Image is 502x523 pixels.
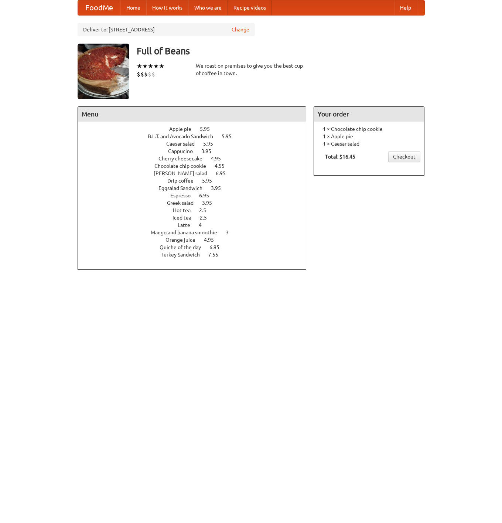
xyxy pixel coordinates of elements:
[203,141,221,147] span: 5.95
[325,154,355,160] b: Total: $16.45
[158,156,235,162] a: Cherry cheesecake 4.95
[228,0,272,15] a: Recipe videos
[154,163,238,169] a: Chocolate chip cookie 4.55
[170,193,223,198] a: Espresso 6.95
[153,62,159,70] li: ★
[166,141,227,147] a: Caesar salad 5.95
[140,70,144,78] li: $
[137,44,425,58] h3: Full of Beans
[168,148,225,154] a: Cappucino 3.95
[232,26,249,33] a: Change
[120,0,146,15] a: Home
[78,23,255,36] div: Deliver to: [STREET_ADDRESS]
[78,44,129,99] img: angular.jpg
[148,70,151,78] li: $
[78,107,306,122] h4: Menu
[137,62,142,70] li: ★
[173,215,221,221] a: Iced tea 2.5
[151,230,225,235] span: Mango and banana smoothie
[199,222,209,228] span: 4
[178,222,215,228] a: Latte 4
[211,156,228,162] span: 4.95
[158,185,235,191] a: Eggsalad Sandwich 3.95
[167,178,226,184] a: Drip coffee 5.95
[144,70,148,78] li: $
[167,200,226,206] a: Greek salad 3.95
[161,252,232,258] a: Turkey Sandwich 7.55
[394,0,417,15] a: Help
[78,0,120,15] a: FoodMe
[168,148,200,154] span: Cappucino
[158,156,210,162] span: Cherry cheesecake
[154,170,215,176] span: [PERSON_NAME] salad
[169,126,223,132] a: Apple pie 5.95
[160,244,233,250] a: Quiche of the day 6.95
[204,237,221,243] span: 4.95
[154,170,239,176] a: [PERSON_NAME] salad 6.95
[137,70,140,78] li: $
[388,151,420,162] a: Checkout
[199,193,216,198] span: 6.95
[160,244,208,250] span: Quiche of the day
[167,200,201,206] span: Greek salad
[159,62,164,70] li: ★
[178,222,198,228] span: Latte
[166,141,202,147] span: Caesar salad
[188,0,228,15] a: Who we are
[154,163,214,169] span: Chocolate chip cookie
[148,133,221,139] span: B.L.T. and Avocado Sandwich
[146,0,188,15] a: How it works
[200,215,214,221] span: 2.5
[158,185,210,191] span: Eggsalad Sandwich
[148,133,245,139] a: B.L.T. and Avocado Sandwich 5.95
[167,178,201,184] span: Drip coffee
[211,185,228,191] span: 3.95
[165,237,228,243] a: Orange juice 4.95
[201,148,219,154] span: 3.95
[165,237,203,243] span: Orange juice
[173,207,220,213] a: Hot tea 2.5
[226,230,236,235] span: 3
[173,207,198,213] span: Hot tea
[169,126,199,132] span: Apple pie
[222,133,239,139] span: 5.95
[170,193,198,198] span: Espresso
[202,178,219,184] span: 5.95
[196,62,307,77] div: We roast on premises to give you the best cup of coffee in town.
[209,244,227,250] span: 6.95
[151,230,242,235] a: Mango and banana smoothie 3
[142,62,148,70] li: ★
[199,207,214,213] span: 2.5
[318,133,420,140] li: 1 × Apple pie
[173,215,199,221] span: Iced tea
[314,107,424,122] h4: Your order
[208,252,226,258] span: 7.55
[161,252,207,258] span: Turkey Sandwich
[148,62,153,70] li: ★
[200,126,217,132] span: 5.95
[215,163,232,169] span: 4.55
[216,170,233,176] span: 6.95
[202,200,219,206] span: 3.95
[151,70,155,78] li: $
[318,140,420,147] li: 1 × Caesar salad
[318,125,420,133] li: 1 × Chocolate chip cookie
